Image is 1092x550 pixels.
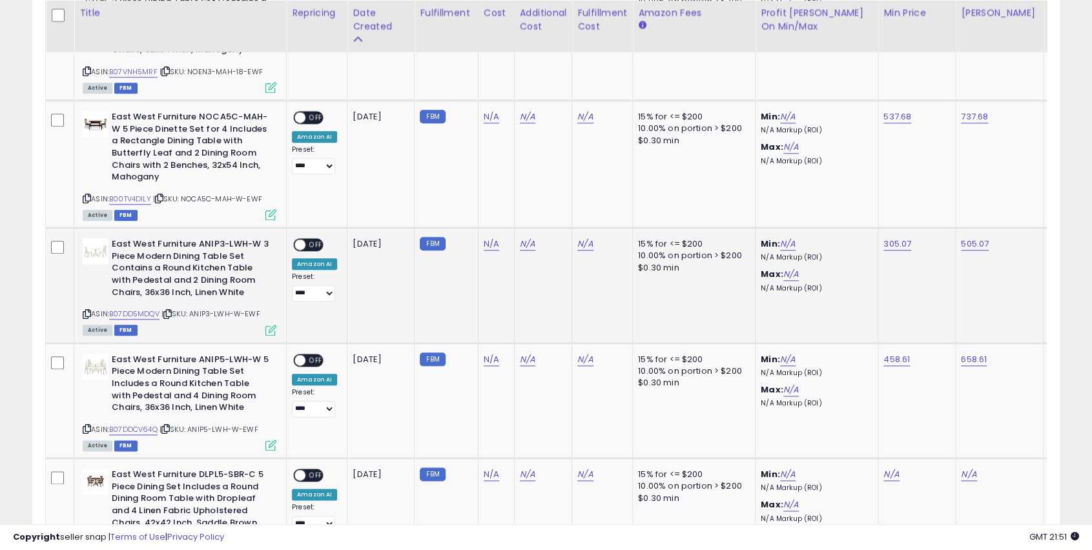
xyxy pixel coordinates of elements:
[961,6,1038,20] div: [PERSON_NAME]
[761,6,872,34] div: Profit [PERSON_NAME] on Min/Max
[761,126,868,135] p: N/A Markup (ROI)
[638,493,745,504] div: $0.30 min
[577,6,627,34] div: Fulfillment Cost
[305,470,326,481] span: OFF
[109,66,158,77] a: B07VNH5MRF
[420,6,472,20] div: Fulfillment
[761,284,868,293] p: N/A Markup (ROI)
[112,354,269,417] b: East West Furniture ANIP5-LWH-W 5 Piece Modern Dining Table Set Includes a Round Kitchen Table wi...
[292,6,342,20] div: Repricing
[638,354,745,365] div: 15% for <= $200
[761,399,868,408] p: N/A Markup (ROI)
[161,309,260,319] span: | SKU: ANIP3-LWH-W-EWF
[638,365,745,377] div: 10.00% on portion > $200
[761,253,868,262] p: N/A Markup (ROI)
[167,531,224,543] a: Privacy Policy
[638,250,745,261] div: 10.00% on portion > $200
[292,145,337,174] div: Preset:
[638,135,745,147] div: $0.30 min
[112,238,269,301] b: East West Furniture ANIP3-LWH-W 3 Piece Modern Dining Table Set Contains a Round Kitchen Table wi...
[761,369,868,378] p: N/A Markup (ROI)
[756,1,878,52] th: The percentage added to the cost of goods (COGS) that forms the calculator for Min & Max prices.
[761,141,783,153] b: Max:
[761,110,780,123] b: Min:
[83,83,112,94] span: All listings currently available for purchase on Amazon
[780,238,796,250] a: N/A
[109,309,160,320] a: B07DD5MDQV
[83,354,276,449] div: ASIN:
[883,238,911,250] a: 305.07
[520,468,535,481] a: N/A
[761,157,868,166] p: N/A Markup (ROI)
[883,468,899,481] a: N/A
[761,353,780,365] b: Min:
[783,268,799,281] a: N/A
[83,440,112,451] span: All listings currently available for purchase on Amazon
[484,110,499,123] a: N/A
[780,353,796,366] a: N/A
[484,6,509,20] div: Cost
[153,194,262,204] span: | SKU: NOCA5C-MAH-W-EWF
[638,123,745,134] div: 10.00% on portion > $200
[638,469,745,480] div: 15% for <= $200
[114,83,138,94] span: FBM
[484,238,499,250] a: N/A
[110,531,165,543] a: Terms of Use
[112,111,269,186] b: East West Furniture NOCA5C-MAH-W 5 Piece Dinette Set for 4 Includes a Rectangle Dining Table with...
[961,353,987,366] a: 658.61
[783,383,799,396] a: N/A
[520,110,535,123] a: N/A
[292,489,337,500] div: Amazon AI
[83,354,108,380] img: 31iMbJGFvaL._SL40_.jpg
[13,531,60,543] strong: Copyright
[353,6,409,34] div: Date Created
[961,238,989,250] a: 505.07
[961,110,988,123] a: 737.68
[83,238,276,334] div: ASIN:
[761,238,780,250] b: Min:
[577,110,593,123] a: N/A
[883,353,910,366] a: 458.61
[353,238,404,250] div: [DATE]
[484,468,499,481] a: N/A
[761,268,783,280] b: Max:
[783,141,799,154] a: N/A
[160,66,263,77] span: | SKU: NOEN3-MAH-18-EWF
[780,110,796,123] a: N/A
[1029,531,1079,543] span: 2025-08-10 21:51 GMT
[520,353,535,366] a: N/A
[292,272,337,301] div: Preset:
[761,383,783,396] b: Max:
[83,238,108,264] img: 315WJ+v0JwL._SL40_.jpg
[638,262,745,274] div: $0.30 min
[638,377,745,389] div: $0.30 min
[780,468,796,481] a: N/A
[520,238,535,250] a: N/A
[114,210,138,221] span: FBM
[292,374,337,385] div: Amazon AI
[79,6,281,20] div: Title
[638,480,745,492] div: 10.00% on portion > $200
[420,110,445,123] small: FBM
[883,110,911,123] a: 537.68
[83,111,108,137] img: 316BJuo3d1L._SL40_.jpg
[577,238,593,250] a: N/A
[83,210,112,221] span: All listings currently available for purchase on Amazon
[883,6,950,20] div: Min Price
[420,467,445,481] small: FBM
[761,468,780,480] b: Min:
[761,498,783,511] b: Max:
[353,354,404,365] div: [DATE]
[961,468,976,481] a: N/A
[420,352,445,366] small: FBM
[292,131,337,143] div: Amazon AI
[484,353,499,366] a: N/A
[638,238,745,250] div: 15% for <= $200
[577,353,593,366] a: N/A
[420,237,445,250] small: FBM
[305,112,326,123] span: OFF
[353,469,404,480] div: [DATE]
[109,194,151,205] a: B00TV4DILY
[305,354,326,365] span: OFF
[109,424,158,435] a: B07DDCV64Q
